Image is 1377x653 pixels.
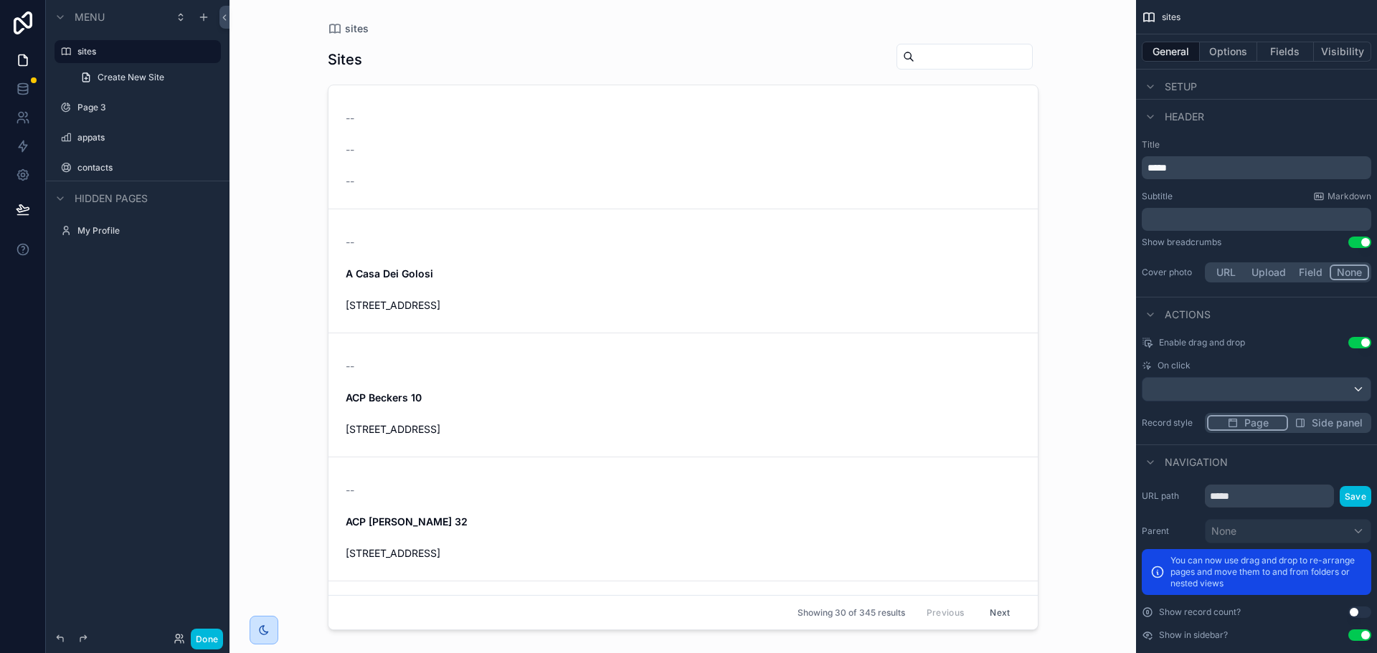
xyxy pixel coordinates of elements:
label: My Profile [77,225,212,237]
span: Actions [1165,308,1211,322]
button: Visibility [1314,42,1371,62]
span: Header [1165,110,1204,124]
span: -- [346,359,354,373]
span: Hidden pages [75,191,148,206]
span: Menu [75,10,105,24]
button: Options [1200,42,1257,62]
span: [STREET_ADDRESS] [346,298,501,313]
a: ------ [328,85,1038,209]
button: None [1205,519,1371,543]
span: sites [1162,11,1180,23]
button: Upload [1245,264,1292,280]
a: --A Casa Dei Golosi[STREET_ADDRESS] [328,209,1038,333]
button: Done [191,629,223,649]
button: URL [1207,264,1245,280]
a: Markdown [1313,191,1371,202]
span: Navigation [1165,455,1228,470]
span: [STREET_ADDRESS] [346,422,501,437]
a: sites [328,22,369,36]
span: -- [346,235,354,249]
span: Side panel [1312,416,1363,430]
label: Page 3 [77,102,212,113]
a: --ACP [PERSON_NAME] 32[STREET_ADDRESS] [328,457,1038,581]
label: sites [77,46,212,57]
span: -- [346,483,354,497]
span: Create New Site [98,72,164,83]
span: Page [1244,416,1269,430]
span: Markdown [1328,191,1371,202]
span: sites [345,22,369,36]
div: Show breadcrumbs [1142,237,1221,248]
span: Enable drag and drop [1159,337,1245,348]
span: [STREET_ADDRESS] [346,546,501,561]
label: contacts [77,162,212,173]
button: None [1330,264,1369,280]
label: Cover photo [1142,267,1199,278]
span: Setup [1165,80,1197,94]
strong: ACP [PERSON_NAME] 32 [346,515,468,528]
span: Showing 30 of 345 results [798,607,905,619]
label: Parent [1142,525,1199,537]
strong: ACP Beckers 10 [346,391,422,404]
button: Next [980,601,1020,624]
span: None [1211,524,1236,538]
div: scrollable content [1142,156,1371,179]
h1: Sites [328,49,362,70]
span: -- [346,143,354,157]
span: -- [346,174,354,189]
button: General [1142,42,1200,62]
p: You can now use drag and drop to re-arrange pages and move them to and from folders or nested views [1170,555,1363,589]
div: scrollable content [1142,208,1371,231]
a: Create New Site [72,66,221,89]
label: Title [1142,139,1371,151]
label: appats [77,132,212,143]
label: URL path [1142,490,1199,502]
button: Field [1292,264,1330,280]
label: Subtitle [1142,191,1173,202]
button: Fields [1257,42,1315,62]
span: On click [1158,360,1191,371]
label: Record style [1142,417,1199,429]
span: -- [346,111,354,125]
strong: A Casa Dei Golosi [346,267,433,280]
a: --ACP Beckers 10[STREET_ADDRESS] [328,333,1038,457]
label: Show in sidebar? [1159,629,1228,641]
button: Save [1340,486,1371,507]
label: Show record count? [1159,606,1241,618]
